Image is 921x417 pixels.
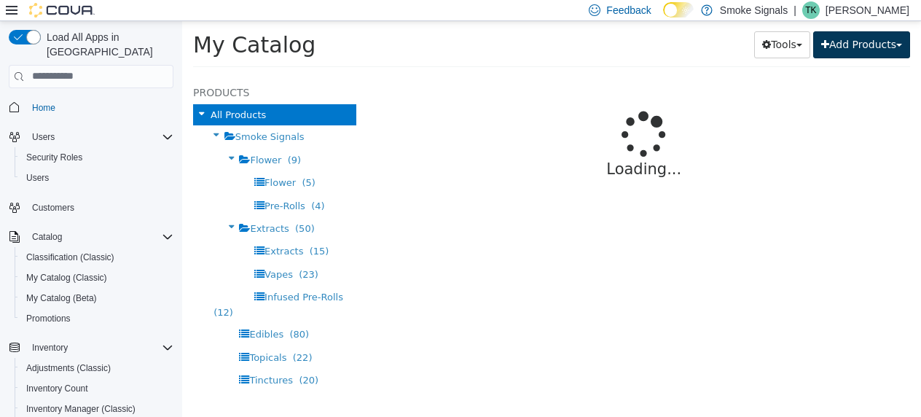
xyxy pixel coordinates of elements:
[82,179,123,190] span: Pre-Rolls
[111,331,130,342] span: (22)
[20,310,173,327] span: Promotions
[68,133,99,144] span: Flower
[20,149,88,166] a: Security Roles
[82,225,121,235] span: Extracts
[32,342,68,354] span: Inventory
[3,197,179,218] button: Customers
[113,202,133,213] span: (50)
[31,286,51,297] span: (12)
[32,131,55,143] span: Users
[26,99,61,117] a: Home
[15,308,179,329] button: Promotions
[15,168,179,188] button: Users
[129,179,142,190] span: (4)
[720,1,788,19] p: Smoke Signals
[20,249,173,266] span: Classification (Classic)
[20,359,117,377] a: Adjustments (Classic)
[3,97,179,118] button: Home
[802,1,820,19] div: Tim Klein
[82,270,161,281] span: Infused Pre-Rolls
[26,199,80,217] a: Customers
[20,310,77,327] a: Promotions
[20,249,120,266] a: Classification (Classic)
[15,288,179,308] button: My Catalog (Beta)
[26,362,111,374] span: Adjustments (Classic)
[53,110,122,121] span: Smoke Signals
[572,10,628,37] button: Tools
[128,225,147,235] span: (15)
[26,339,173,356] span: Inventory
[26,172,49,184] span: Users
[67,331,104,342] span: Topicals
[20,169,173,187] span: Users
[32,102,55,114] span: Home
[26,98,173,117] span: Home
[32,202,74,214] span: Customers
[26,152,82,163] span: Security Roles
[117,354,136,365] span: (20)
[240,137,685,160] p: Loading...
[28,88,84,99] span: All Products
[107,308,127,319] span: (80)
[20,269,113,287] a: My Catalog (Classic)
[15,378,179,399] button: Inventory Count
[29,3,95,17] img: Cova
[117,248,136,259] span: (23)
[20,289,103,307] a: My Catalog (Beta)
[26,292,97,304] span: My Catalog (Beta)
[20,359,173,377] span: Adjustments (Classic)
[20,380,173,397] span: Inventory Count
[26,128,173,146] span: Users
[26,339,74,356] button: Inventory
[67,308,101,319] span: Edibles
[41,30,173,59] span: Load All Apps in [GEOGRAPHIC_DATA]
[3,127,179,147] button: Users
[20,289,173,307] span: My Catalog (Beta)
[26,228,68,246] button: Catalog
[631,10,728,37] button: Add Products
[3,227,179,247] button: Catalog
[11,63,174,80] h5: Products
[3,338,179,358] button: Inventory
[15,358,179,378] button: Adjustments (Classic)
[26,252,114,263] span: Classification (Classic)
[15,147,179,168] button: Security Roles
[106,133,119,144] span: (9)
[20,269,173,287] span: My Catalog (Classic)
[663,2,694,17] input: Dark Mode
[15,247,179,268] button: Classification (Classic)
[82,156,114,167] span: Flower
[26,272,107,284] span: My Catalog (Classic)
[82,248,111,259] span: Vapes
[26,313,71,324] span: Promotions
[606,3,651,17] span: Feedback
[826,1,909,19] p: [PERSON_NAME]
[20,380,94,397] a: Inventory Count
[26,228,173,246] span: Catalog
[793,1,796,19] p: |
[663,17,664,18] span: Dark Mode
[67,354,111,365] span: Tinctures
[805,1,816,19] span: TK
[26,383,88,394] span: Inventory Count
[20,169,55,187] a: Users
[26,403,136,415] span: Inventory Manager (Classic)
[15,268,179,288] button: My Catalog (Classic)
[26,198,173,217] span: Customers
[11,11,133,36] span: My Catalog
[32,231,62,243] span: Catalog
[68,202,106,213] span: Extracts
[26,128,60,146] button: Users
[119,156,133,167] span: (5)
[20,149,173,166] span: Security Roles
